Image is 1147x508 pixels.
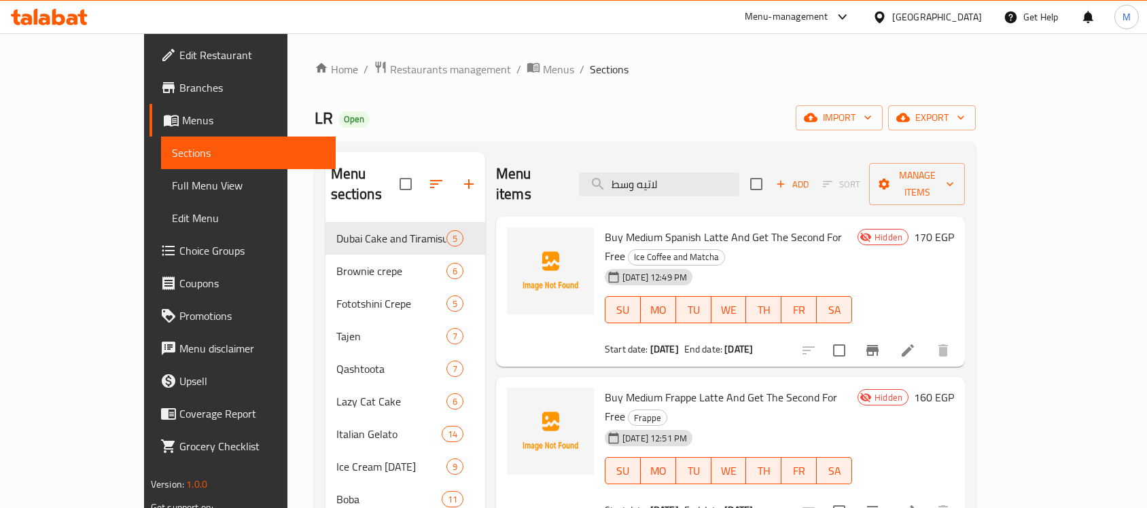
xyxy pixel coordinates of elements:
div: Brownie crepe6 [325,255,485,287]
nav: breadcrumb [315,60,976,78]
span: Start date: [605,340,648,358]
span: Menus [182,112,325,128]
div: Ice Coffee and Matcha [628,249,725,266]
button: SU [605,457,641,484]
span: SU [611,300,635,320]
span: Sections [590,61,629,77]
div: Ice Cream [DATE]9 [325,450,485,483]
span: Dubai Cake and Tiramisu [336,230,446,247]
a: Restaurants management [374,60,511,78]
span: Promotions [179,308,325,324]
button: MO [641,457,676,484]
button: WE [711,296,747,323]
span: 7 [447,330,463,343]
span: SA [822,461,847,481]
span: Grocery Checklist [179,438,325,454]
div: items [446,458,463,475]
span: Menus [543,61,574,77]
span: Full Menu View [172,177,325,194]
span: [DATE] 12:49 PM [617,271,692,284]
span: Upsell [179,373,325,389]
a: Sections [161,137,336,169]
span: WE [717,461,741,481]
button: SA [817,296,852,323]
span: 6 [447,395,463,408]
h6: 160 EGP [914,388,954,407]
div: Frappe [628,410,667,426]
span: Buy Medium Spanish Latte And Get The Second For Free [605,227,842,266]
span: WE [717,300,741,320]
span: TU [682,300,706,320]
span: Choice Groups [179,242,325,259]
div: Tajen7 [325,320,485,352]
span: M [1123,10,1131,24]
button: Branch-specific-item [856,334,889,367]
div: Dubai Cake and Tiramisu5 [325,222,485,255]
a: Edit Menu [161,202,336,234]
div: Qashtoota7 [325,352,485,385]
button: delete [927,334,959,367]
b: [DATE] [724,340,753,358]
span: SU [611,461,635,481]
div: Italian Gelato [336,426,442,442]
span: Hidden [869,231,908,244]
div: items [442,491,463,507]
div: items [442,426,463,442]
button: FR [781,296,817,323]
span: Select section [742,170,771,198]
span: Sort sections [420,168,453,200]
button: TU [676,296,711,323]
span: Boba [336,491,442,507]
span: Coverage Report [179,405,325,422]
button: SU [605,296,641,323]
a: Branches [149,71,336,104]
a: Full Menu View [161,169,336,202]
input: search [579,173,739,196]
span: Buy Medium Frappe Latte And Get The Second For Free [605,387,837,427]
span: 11 [442,493,463,506]
button: TH [746,296,781,323]
a: Edit menu item [900,342,916,359]
span: import [807,109,872,126]
span: TU [682,461,706,481]
div: [GEOGRAPHIC_DATA] [892,10,982,24]
h6: 170 EGP [914,228,954,247]
button: SA [817,457,852,484]
span: Manage items [880,167,954,201]
a: Menu disclaimer [149,332,336,365]
div: Lazy Cat Cake6 [325,385,485,418]
span: Restaurants management [390,61,511,77]
img: Buy Medium Spanish Latte And Get The Second For Free [507,228,594,314]
a: Coverage Report [149,397,336,430]
button: import [796,105,883,130]
span: 9 [447,460,463,473]
div: items [446,263,463,279]
span: Fototshini Crepe [336,295,446,312]
span: Add item [771,174,814,195]
span: Menu disclaimer [179,340,325,357]
li: / [580,61,584,77]
div: items [446,393,463,410]
span: 5 [447,232,463,245]
a: Home [315,61,358,77]
img: Buy Medium Frappe Latte And Get The Second For Free [507,388,594,475]
h2: Menu items [496,164,563,204]
span: export [899,109,965,126]
span: Version: [151,475,184,493]
span: Tajen [336,328,446,344]
a: Menus [149,104,336,137]
span: 6 [447,265,463,278]
button: WE [711,457,747,484]
span: Qashtoota [336,361,446,377]
h2: Menu sections [331,164,400,204]
button: Manage items [869,163,965,205]
span: Branches [179,79,325,96]
a: Upsell [149,365,336,397]
span: Ice Coffee and Matcha [629,249,724,265]
a: Edit Restaurant [149,39,336,71]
